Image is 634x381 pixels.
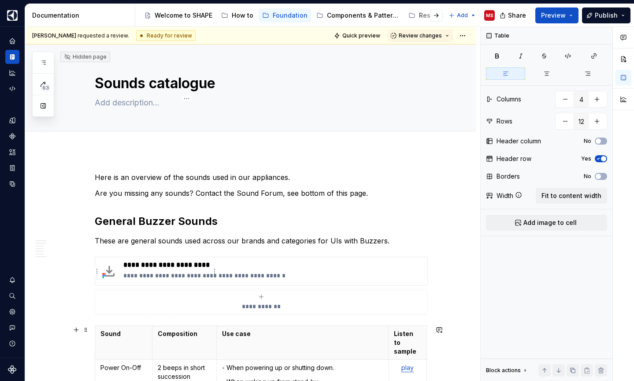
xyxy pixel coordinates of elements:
a: Data sources [5,177,19,191]
span: requested a review. [32,32,129,39]
button: Quick preview [331,30,384,42]
button: Fit to content width [536,188,607,204]
div: Foundation [273,11,308,20]
a: Storybook stories [5,161,19,175]
button: Publish [582,7,630,23]
div: Page tree [141,7,444,24]
div: Header row [497,154,531,163]
span: Publish [595,11,618,20]
div: Block actions [486,364,529,377]
a: Resources [405,8,455,22]
span: 63 [41,84,50,91]
img: 97e1b012-7478-47d6-b237-94bd6a3837d6.png [99,261,120,282]
svg: Supernova Logo [8,365,17,374]
a: Design tokens [5,113,19,127]
p: Sound [100,329,147,338]
button: Add image to cell [486,215,607,231]
p: - When powering up or shutting down. [222,363,383,372]
p: Use case [222,329,383,338]
span: Preview [541,11,566,20]
button: Add [446,9,479,22]
a: How to [218,8,257,22]
div: Columns [497,95,521,104]
div: Documentation [32,11,131,20]
div: Width [497,191,513,200]
p: Power On-Off [100,363,147,372]
span: Review changes [399,32,442,39]
button: Review changes [388,30,453,42]
a: Components & Patterns [313,8,403,22]
p: Listen to sample [394,329,421,356]
a: Analytics [5,66,19,80]
div: Header column [497,137,541,146]
p: These are general sounds used across our brands and categories for UIs with Buzzers. [95,235,428,246]
a: Components [5,129,19,143]
label: No [584,138,591,145]
a: Settings [5,305,19,319]
a: play [401,364,414,371]
button: Share [495,7,532,23]
div: Welcome to SHAPE [155,11,212,20]
img: 1131f18f-9b94-42a4-847a-eabb54481545.png [7,10,18,21]
a: Documentation [5,50,19,64]
h2: General Buzzer Sounds [95,214,428,228]
span: Add image to cell [523,218,577,227]
button: Search ⌘K [5,289,19,303]
span: Share [508,11,526,20]
label: No [584,173,591,180]
p: Here is an overview of the sounds used in our appliances. [95,172,428,183]
a: Code automation [5,82,19,96]
button: Preview [535,7,578,23]
div: Hidden page [64,53,107,60]
div: MS [486,12,493,19]
div: Borders [497,172,520,181]
button: Contact support [5,321,19,335]
label: Yes [581,155,591,162]
p: 2 beeps in short succession [158,363,211,381]
p: Are you missing any sounds? Contact the Sound Forum, see bottom of this page. [95,188,428,198]
a: Welcome to SHAPE [141,8,216,22]
p: Composition [158,329,211,338]
a: Home [5,34,19,48]
a: Assets [5,145,19,159]
div: Ready for review [136,30,196,41]
span: Add [457,12,468,19]
div: Components & Patterns [327,11,400,20]
span: [PERSON_NAME] [32,32,76,39]
div: How to [232,11,253,20]
span: Fit to content width [541,191,601,200]
textarea: Sounds catalogue [93,73,426,94]
div: Rows [497,117,512,126]
button: Notifications [5,273,19,287]
span: Quick preview [342,32,380,39]
a: Foundation [259,8,311,22]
